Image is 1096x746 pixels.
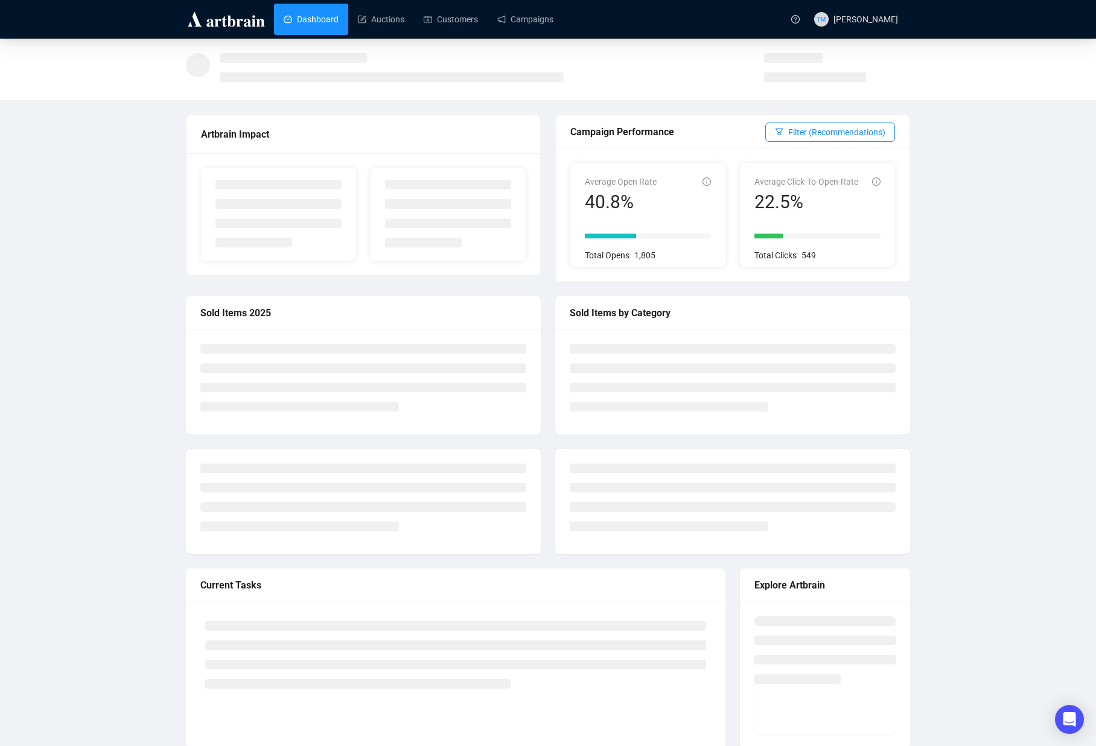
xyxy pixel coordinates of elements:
[200,578,711,593] div: Current Tasks
[775,127,783,136] span: filter
[424,4,478,35] a: Customers
[754,177,858,186] span: Average Click-To-Open-Rate
[754,250,797,260] span: Total Clicks
[791,15,800,24] span: question-circle
[1055,705,1084,734] div: Open Intercom Messenger
[201,127,526,142] div: Artbrain Impact
[788,126,885,139] span: Filter (Recommendations)
[200,305,526,320] div: Sold Items 2025
[358,4,404,35] a: Auctions
[754,191,858,214] div: 22.5%
[284,4,339,35] a: Dashboard
[801,250,816,260] span: 549
[765,123,895,142] button: Filter (Recommendations)
[817,14,826,24] span: TM
[754,578,896,593] div: Explore Artbrain
[585,177,657,186] span: Average Open Rate
[634,250,655,260] span: 1,805
[497,4,553,35] a: Campaigns
[585,191,657,214] div: 40.8%
[833,14,898,24] span: [PERSON_NAME]
[703,177,711,186] span: info-circle
[186,10,267,29] img: logo
[570,124,765,139] div: Campaign Performance
[872,177,881,186] span: info-circle
[585,250,629,260] span: Total Opens
[570,305,896,320] div: Sold Items by Category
